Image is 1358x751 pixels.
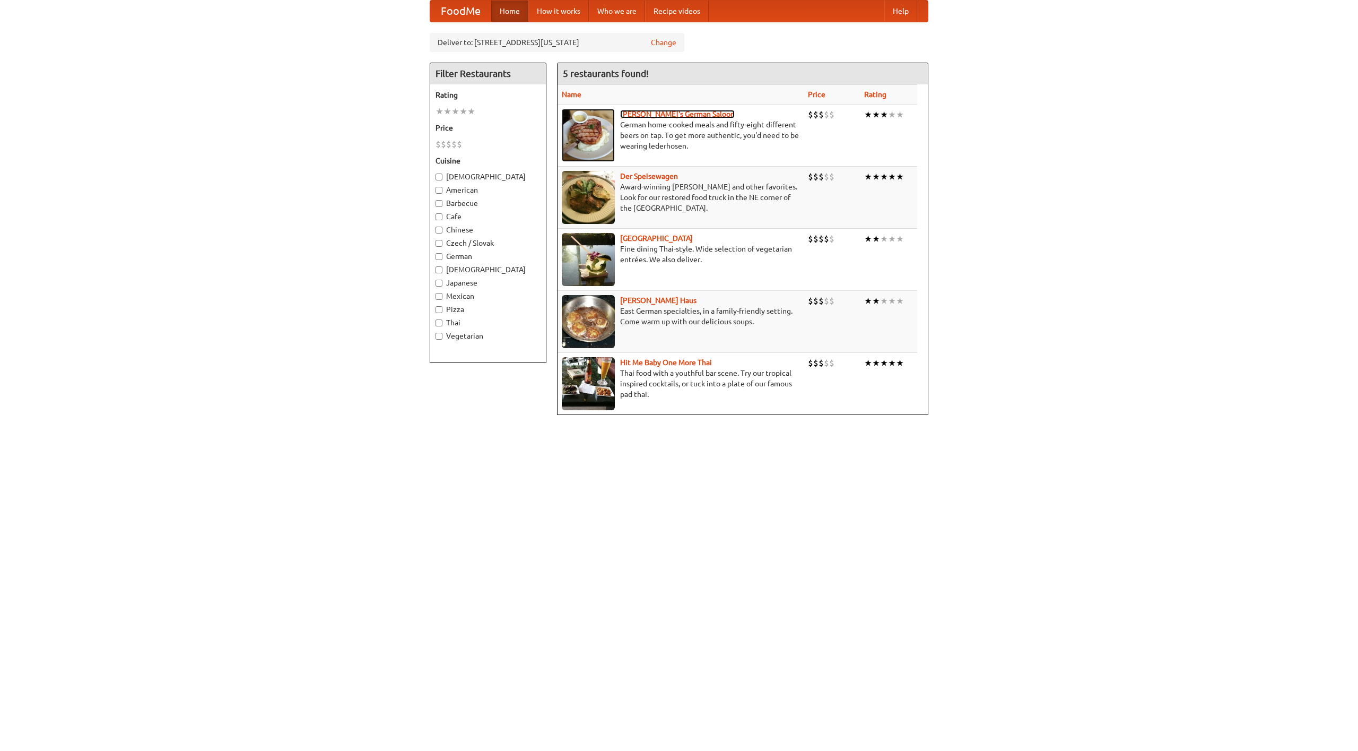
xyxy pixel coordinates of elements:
input: Chinese [436,227,442,234]
a: Rating [864,90,886,99]
img: speisewagen.jpg [562,171,615,224]
li: $ [808,295,813,307]
li: ★ [888,295,896,307]
li: $ [819,171,824,183]
label: Chinese [436,225,541,235]
p: Fine dining Thai-style. Wide selection of vegetarian entrées. We also deliver. [562,244,799,265]
li: ★ [880,109,888,120]
li: $ [824,357,829,369]
li: ★ [880,233,888,245]
ng-pluralize: 5 restaurants found! [563,68,649,79]
li: $ [819,109,824,120]
h5: Cuisine [436,156,541,166]
li: $ [436,139,441,150]
li: ★ [888,357,896,369]
li: $ [813,109,819,120]
label: American [436,185,541,195]
li: $ [819,357,824,369]
a: Name [562,90,581,99]
a: Recipe videos [645,1,709,22]
a: [PERSON_NAME]'s German Saloon [620,110,735,118]
label: Mexican [436,291,541,301]
img: kohlhaus.jpg [562,295,615,348]
label: German [436,251,541,262]
a: FoodMe [430,1,491,22]
li: $ [813,295,819,307]
li: $ [819,295,824,307]
label: Japanese [436,278,541,288]
li: $ [819,233,824,245]
p: German home-cooked meals and fifty-eight different beers on tap. To get more authentic, you'd nee... [562,119,799,151]
input: Pizza [436,306,442,313]
li: ★ [888,109,896,120]
input: Vegetarian [436,333,442,340]
li: $ [808,171,813,183]
div: Deliver to: [STREET_ADDRESS][US_STATE] [430,33,684,52]
li: ★ [888,171,896,183]
li: ★ [436,106,443,117]
li: $ [829,295,834,307]
input: German [436,253,442,260]
li: $ [824,171,829,183]
li: ★ [888,233,896,245]
label: Barbecue [436,198,541,209]
li: ★ [864,233,872,245]
li: ★ [896,233,904,245]
li: $ [451,139,457,150]
p: Thai food with a youthful bar scene. Try our tropical inspired cocktails, or tuck into a plate of... [562,368,799,400]
li: ★ [864,295,872,307]
h5: Price [436,123,541,133]
li: $ [446,139,451,150]
li: $ [824,295,829,307]
input: Barbecue [436,200,442,207]
label: [DEMOGRAPHIC_DATA] [436,171,541,182]
li: ★ [872,295,880,307]
li: ★ [880,171,888,183]
li: $ [829,171,834,183]
li: ★ [872,109,880,120]
li: ★ [864,171,872,183]
a: Change [651,37,676,48]
li: ★ [451,106,459,117]
b: Hit Me Baby One More Thai [620,358,712,367]
li: ★ [467,106,475,117]
li: $ [808,109,813,120]
input: Japanese [436,280,442,287]
li: $ [829,357,834,369]
li: ★ [896,109,904,120]
h5: Rating [436,90,541,100]
img: babythai.jpg [562,357,615,410]
a: Who we are [589,1,645,22]
img: esthers.jpg [562,109,615,162]
a: [PERSON_NAME] Haus [620,296,697,305]
li: ★ [896,357,904,369]
input: Mexican [436,293,442,300]
img: satay.jpg [562,233,615,286]
li: $ [441,139,446,150]
li: ★ [880,295,888,307]
input: [DEMOGRAPHIC_DATA] [436,266,442,273]
input: American [436,187,442,194]
a: Price [808,90,825,99]
label: Thai [436,317,541,328]
label: Vegetarian [436,331,541,341]
li: ★ [864,109,872,120]
li: ★ [872,357,880,369]
li: ★ [880,357,888,369]
li: $ [808,233,813,245]
li: ★ [459,106,467,117]
label: Czech / Slovak [436,238,541,248]
input: Cafe [436,213,442,220]
label: [DEMOGRAPHIC_DATA] [436,264,541,275]
li: ★ [872,171,880,183]
li: ★ [896,171,904,183]
li: $ [829,109,834,120]
a: Der Speisewagen [620,172,678,180]
a: [GEOGRAPHIC_DATA] [620,234,693,243]
input: [DEMOGRAPHIC_DATA] [436,174,442,180]
input: Thai [436,320,442,326]
input: Czech / Slovak [436,240,442,247]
